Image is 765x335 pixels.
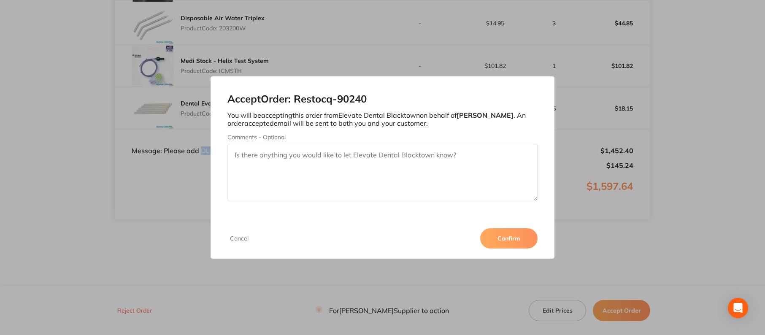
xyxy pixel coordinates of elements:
[480,228,538,249] button: Confirm
[227,93,538,105] h2: Accept Order: Restocq- 90240
[457,111,514,119] b: [PERSON_NAME]
[728,298,748,318] div: Open Intercom Messenger
[227,235,251,242] button: Cancel
[227,111,538,127] p: You will be accepting this order from Elevate Dental Blacktown on behalf of . An order accepted e...
[227,134,538,140] label: Comments - Optional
